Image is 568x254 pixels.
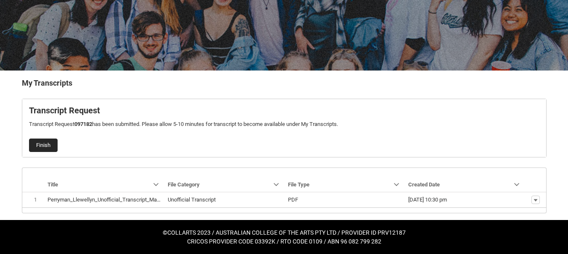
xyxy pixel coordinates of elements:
[288,196,298,203] lightning-base-formatted-text: PDF
[29,120,539,128] p: Transcript Request has been submitted. Please allow 5-10 minutes for transcript to become availab...
[29,139,58,152] button: Finish
[22,79,72,87] b: My Transcripts
[29,105,100,115] b: Transcript Request
[22,99,547,157] article: Request_Student_Transcript flow
[74,121,92,127] b: 097182
[408,196,447,203] lightning-formatted-date-time: [DATE] 10:30 pm
[48,196,189,203] lightning-base-formatted-text: Perryman_Llewellyn_Unofficial_Transcript_Mar 11, 2025.pdf
[168,196,216,203] lightning-base-formatted-text: Unofficial Transcript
